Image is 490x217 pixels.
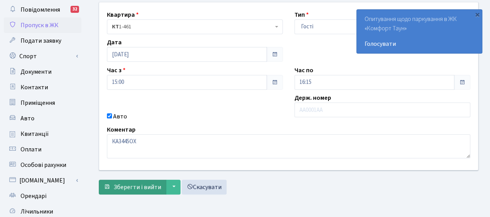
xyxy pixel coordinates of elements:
a: Контакти [4,80,81,95]
span: Оплати [21,145,41,154]
a: Скасувати [182,180,227,194]
span: Приміщення [21,99,55,107]
a: Особові рахунки [4,157,81,173]
span: Квитанції [21,130,49,138]
label: Коментар [107,125,136,134]
label: Держ. номер [294,93,331,102]
div: × [473,10,481,18]
a: Документи [4,64,81,80]
a: Квитанції [4,126,81,142]
a: Орендарі [4,188,81,204]
span: Пропуск в ЖК [21,21,58,30]
a: Оплати [4,142,81,157]
span: <b>КТ</b>&nbsp;&nbsp;&nbsp;&nbsp;1-461 [107,19,283,34]
label: Час по [294,66,313,75]
label: Авто [113,112,127,121]
div: 32 [70,6,79,13]
span: Особові рахунки [21,161,66,169]
a: [DOMAIN_NAME] [4,173,81,188]
span: Документи [21,68,52,76]
span: Контакти [21,83,48,92]
input: AA0001AA [294,102,470,117]
label: Час з [107,66,126,75]
span: Авто [21,114,34,123]
span: Повідомлення [21,5,60,14]
div: Опитування щодо паркування в ЖК «Комфорт Таун» [357,10,482,53]
a: Приміщення [4,95,81,111]
a: Подати заявку [4,33,81,49]
span: Лічильники [21,207,53,216]
b: КТ [112,23,119,31]
span: Орендарі [21,192,46,200]
a: Голосувати [364,39,474,49]
label: Дата [107,38,122,47]
span: <b>КТ</b>&nbsp;&nbsp;&nbsp;&nbsp;1-461 [112,23,273,31]
a: Повідомлення32 [4,2,81,17]
span: Зберегти і вийти [113,183,161,191]
a: Авто [4,111,81,126]
label: Тип [294,10,309,19]
button: Зберегти і вийти [99,180,166,194]
a: Пропуск в ЖК [4,17,81,33]
label: Квартира [107,10,139,19]
span: Подати заявку [21,36,61,45]
a: Спорт [4,49,81,64]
